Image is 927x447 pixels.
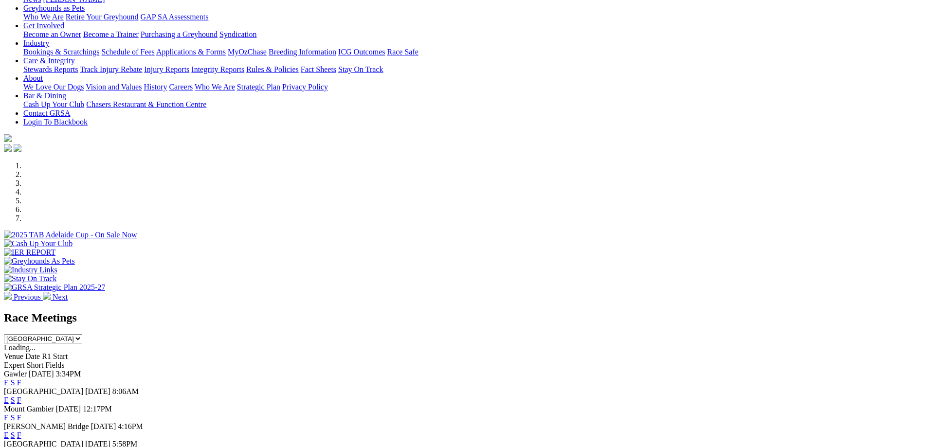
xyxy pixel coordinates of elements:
[53,293,68,301] span: Next
[195,83,235,91] a: Who We Are
[43,292,51,300] img: chevron-right-pager-white.svg
[169,83,193,91] a: Careers
[85,387,110,395] span: [DATE]
[101,48,154,56] a: Schedule of Fees
[11,396,15,404] a: S
[23,83,923,91] div: About
[11,378,15,387] a: S
[23,30,81,38] a: Become an Owner
[118,422,143,430] span: 4:16PM
[4,283,105,292] img: GRSA Strategic Plan 2025-27
[387,48,418,56] a: Race Safe
[23,21,64,30] a: Get Involved
[43,293,68,301] a: Next
[23,48,923,56] div: Industry
[144,83,167,91] a: History
[301,65,336,73] a: Fact Sheets
[23,13,64,21] a: Who We Are
[338,65,383,73] a: Stay On Track
[4,405,54,413] span: Mount Gambier
[4,239,73,248] img: Cash Up Your Club
[4,378,9,387] a: E
[23,118,88,126] a: Login To Blackbook
[141,30,218,38] a: Purchasing a Greyhound
[156,48,226,56] a: Applications & Forms
[4,266,57,274] img: Industry Links
[11,431,15,439] a: S
[23,109,70,117] a: Contact GRSA
[237,83,280,91] a: Strategic Plan
[4,248,55,257] img: IER REPORT
[4,361,25,369] span: Expert
[4,352,23,360] span: Venue
[191,65,244,73] a: Integrity Reports
[4,144,12,152] img: facebook.svg
[141,13,209,21] a: GAP SA Assessments
[4,413,9,422] a: E
[246,65,299,73] a: Rules & Policies
[11,413,15,422] a: S
[23,13,923,21] div: Greyhounds as Pets
[23,74,43,82] a: About
[23,100,84,108] a: Cash Up Your Club
[23,91,66,100] a: Bar & Dining
[4,396,9,404] a: E
[56,405,81,413] span: [DATE]
[4,257,75,266] img: Greyhounds As Pets
[4,343,36,352] span: Loading...
[23,100,923,109] div: Bar & Dining
[14,144,21,152] img: twitter.svg
[219,30,256,38] a: Syndication
[23,4,85,12] a: Greyhounds as Pets
[45,361,64,369] span: Fields
[4,231,137,239] img: 2025 TAB Adelaide Cup - On Sale Now
[56,370,81,378] span: 3:34PM
[14,293,41,301] span: Previous
[23,56,75,65] a: Care & Integrity
[282,83,328,91] a: Privacy Policy
[23,48,99,56] a: Bookings & Scratchings
[23,65,78,73] a: Stewards Reports
[17,431,21,439] a: F
[83,30,139,38] a: Become a Trainer
[23,83,84,91] a: We Love Our Dogs
[4,422,89,430] span: [PERSON_NAME] Bridge
[66,13,139,21] a: Retire Your Greyhound
[23,30,923,39] div: Get Involved
[269,48,336,56] a: Breeding Information
[4,311,923,324] h2: Race Meetings
[83,405,112,413] span: 12:17PM
[23,39,49,47] a: Industry
[4,292,12,300] img: chevron-left-pager-white.svg
[144,65,189,73] a: Injury Reports
[4,431,9,439] a: E
[91,422,116,430] span: [DATE]
[42,352,68,360] span: R1 Start
[80,65,142,73] a: Track Injury Rebate
[4,134,12,142] img: logo-grsa-white.png
[86,83,142,91] a: Vision and Values
[86,100,206,108] a: Chasers Restaurant & Function Centre
[17,378,21,387] a: F
[17,396,21,404] a: F
[4,370,27,378] span: Gawler
[112,387,139,395] span: 8:06AM
[25,352,40,360] span: Date
[228,48,267,56] a: MyOzChase
[27,361,44,369] span: Short
[17,413,21,422] a: F
[23,65,923,74] div: Care & Integrity
[4,387,83,395] span: [GEOGRAPHIC_DATA]
[4,274,56,283] img: Stay On Track
[29,370,54,378] span: [DATE]
[4,293,43,301] a: Previous
[338,48,385,56] a: ICG Outcomes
